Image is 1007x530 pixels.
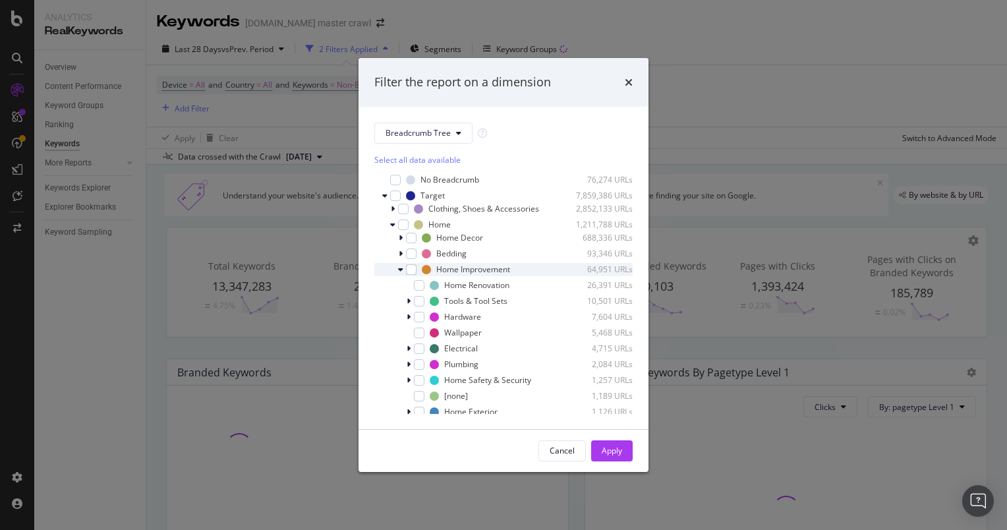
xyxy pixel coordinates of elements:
div: Filter the report on a dimension [374,74,551,91]
div: 1,126 URLs [568,406,633,417]
button: Cancel [538,440,586,461]
div: Open Intercom Messenger [962,485,994,517]
div: Home Renovation [444,280,509,291]
div: Home Decor [436,232,483,243]
div: Plumbing [444,359,478,370]
div: modal [359,58,648,472]
div: times [625,74,633,91]
button: Apply [591,440,633,461]
div: 7,859,386 URLs [568,190,633,201]
div: Home Improvement [436,264,510,275]
div: 93,346 URLs [568,248,633,259]
div: Hardware [444,311,481,322]
div: Tools & Tool Sets [444,295,507,307]
span: Breadcrumb Tree [386,127,451,138]
div: Apply [602,445,622,456]
div: Select all data available [374,154,633,165]
div: Home Safety & Security [444,374,531,386]
button: Breadcrumb Tree [374,123,473,144]
div: 4,715 URLs [568,343,633,354]
div: 688,336 URLs [568,232,633,243]
div: Home Exterior [444,406,498,417]
div: 1,211,788 URLs [568,219,633,230]
div: 2,852,133 URLs [568,203,633,214]
div: Clothing, Shoes & Accessories [428,203,539,214]
div: 64,951 URLs [568,264,633,275]
div: 2,084 URLs [568,359,633,370]
div: 26,391 URLs [568,280,633,291]
div: 7,604 URLs [568,311,633,322]
div: 1,257 URLs [568,374,633,386]
div: 10,501 URLs [568,295,633,307]
div: Home [428,219,451,230]
div: No Breadcrumb [420,174,479,185]
div: Wallpaper [444,327,482,338]
div: 1,189 URLs [568,390,633,401]
div: Electrical [444,343,478,354]
div: 76,274 URLs [568,174,633,185]
div: Bedding [436,248,467,259]
div: 5,468 URLs [568,327,633,338]
div: [none] [444,390,468,401]
div: Target [420,190,445,201]
div: Cancel [550,445,575,456]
